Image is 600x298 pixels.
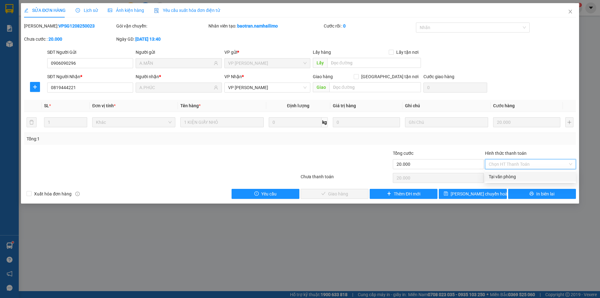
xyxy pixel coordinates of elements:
[154,8,159,13] img: icon
[562,3,579,21] button: Close
[228,83,307,92] span: VP Phan Thiết
[135,37,161,42] b: [DATE] 13:40
[5,28,55,37] div: 0933241194
[27,135,232,142] div: Tổng: 1
[96,118,172,127] span: Khác
[489,159,572,169] span: Chọn HT Thanh Toán
[24,36,115,43] div: Chưa cước :
[485,151,527,156] label: Hình thức thanh toán
[75,192,80,196] span: info-circle
[387,191,391,196] span: plus
[333,103,356,108] span: Giá trị hàng
[24,8,66,13] span: SỬA ĐƠN HÀNG
[136,73,222,80] div: Người nhận
[370,189,437,199] button: plusThêm ĐH mới
[405,117,488,127] input: Ghi Chú
[116,36,207,43] div: Ngày GD:
[333,117,400,127] input: 0
[5,41,14,48] span: CR :
[228,58,307,68] span: VP Phạm Ngũ Lão
[300,173,392,184] div: Chưa thanh toán
[5,20,55,28] div: CHỊ AN
[301,189,368,199] button: checkGiao hàng
[313,82,329,92] span: Giao
[60,5,110,20] div: VP [PERSON_NAME]
[324,23,415,29] div: Cước rồi :
[214,61,218,65] span: user
[287,103,309,108] span: Định lượng
[27,117,37,127] button: delete
[5,5,55,20] div: VP [PERSON_NAME]
[423,83,487,93] input: Cước giao hàng
[313,50,331,55] span: Lấy hàng
[329,82,421,92] input: Dọc đường
[237,23,278,28] b: baotran.namhailimo
[60,20,110,28] div: [PERSON_NAME]
[47,49,133,56] div: SĐT Người Gửi
[313,74,333,79] span: Giao hàng
[529,191,534,196] span: printer
[224,49,310,56] div: VP gửi
[489,173,572,180] div: Tại văn phòng
[568,9,573,14] span: close
[451,190,510,197] span: [PERSON_NAME] chuyển hoàn
[423,74,454,79] label: Cước giao hàng
[24,8,28,13] span: edit
[76,8,80,13] span: clock-circle
[439,189,507,199] button: save[PERSON_NAME] chuyển hoàn
[44,103,49,108] span: SL
[536,190,554,197] span: In biên lai
[76,8,98,13] span: Lịch sử
[394,49,421,56] span: Lấy tận nơi
[394,190,420,197] span: Thêm ĐH mới
[224,74,242,79] span: VP Nhận
[108,8,112,13] span: picture
[60,28,110,37] div: 0946192777
[58,23,95,28] b: VPSG1208250023
[565,117,573,127] button: plus
[92,103,116,108] span: Đơn vị tính
[5,40,56,48] div: 40.000
[261,190,277,197] span: Yêu cầu
[30,82,40,92] button: plus
[343,23,346,28] b: 0
[313,58,327,68] span: Lấy
[232,189,299,199] button: exclamation-circleYêu cầu
[60,6,75,13] span: Nhận:
[214,85,218,90] span: user
[254,191,259,196] span: exclamation-circle
[47,73,133,80] div: SĐT Người Nhận
[5,6,15,13] span: Gửi:
[116,23,207,29] div: Gói vận chuyển:
[402,100,491,112] th: Ghi chú
[208,23,322,29] div: Nhân viên tạo:
[108,8,144,13] span: Ảnh kiện hàng
[359,73,421,80] span: [GEOGRAPHIC_DATA] tận nơi
[154,8,220,13] span: Yêu cầu xuất hóa đơn điện tử
[30,84,40,89] span: plus
[322,117,328,127] span: kg
[139,84,212,91] input: Tên người nhận
[48,37,62,42] b: 20.000
[508,189,576,199] button: printerIn biên lai
[493,117,560,127] input: 0
[327,58,421,68] input: Dọc đường
[393,151,413,156] span: Tổng cước
[24,23,115,29] div: [PERSON_NAME]:
[493,103,515,108] span: Cước hàng
[444,191,448,196] span: save
[180,117,263,127] input: VD: Bàn, Ghế
[139,60,212,67] input: Tên người gửi
[180,103,201,108] span: Tên hàng
[136,49,222,56] div: Người gửi
[32,190,74,197] span: Xuất hóa đơn hàng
